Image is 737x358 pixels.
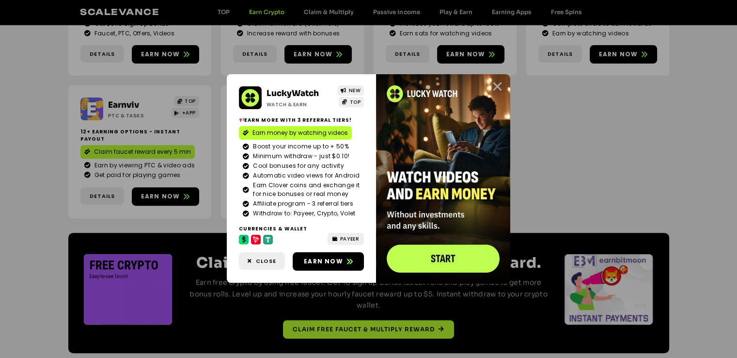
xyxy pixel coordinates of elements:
a: Earn now [293,252,364,271]
h2: Earn more with 3 referral Tiers! [239,116,364,124]
h2: Watch & Earn [267,101,330,108]
span: Withdraw to: Payeer, Crypto, Volet [251,209,355,218]
h2: Currencies & Wallet [239,225,364,232]
span: Earn Clover coins and exchange it for nice bonuses or real money [251,181,360,198]
a: Close [491,81,503,93]
a: TOP [339,97,364,107]
span: Earn now [304,257,343,266]
span: NEW [348,87,361,94]
span: Cool bonuses for any activity [251,162,344,170]
span: Close [256,257,276,265]
span: Earn money by watching videos [252,129,348,137]
span: Affiliate program - 3 referral tiers [251,199,353,208]
a: NEW [337,85,364,96]
span: Automatic video views for Android [251,171,360,180]
img: 📢 [239,117,244,122]
a: PAYEER [328,233,364,245]
span: Boost your income up to + 50% [251,142,349,151]
a: Close [239,252,285,270]
a: LuckyWatch [267,88,319,98]
span: Minimum withdraw - just $0.10! [251,152,349,161]
span: PAYEER [340,235,359,243]
span: TOP [349,98,361,106]
a: Earn money by watching videos [239,126,352,140]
